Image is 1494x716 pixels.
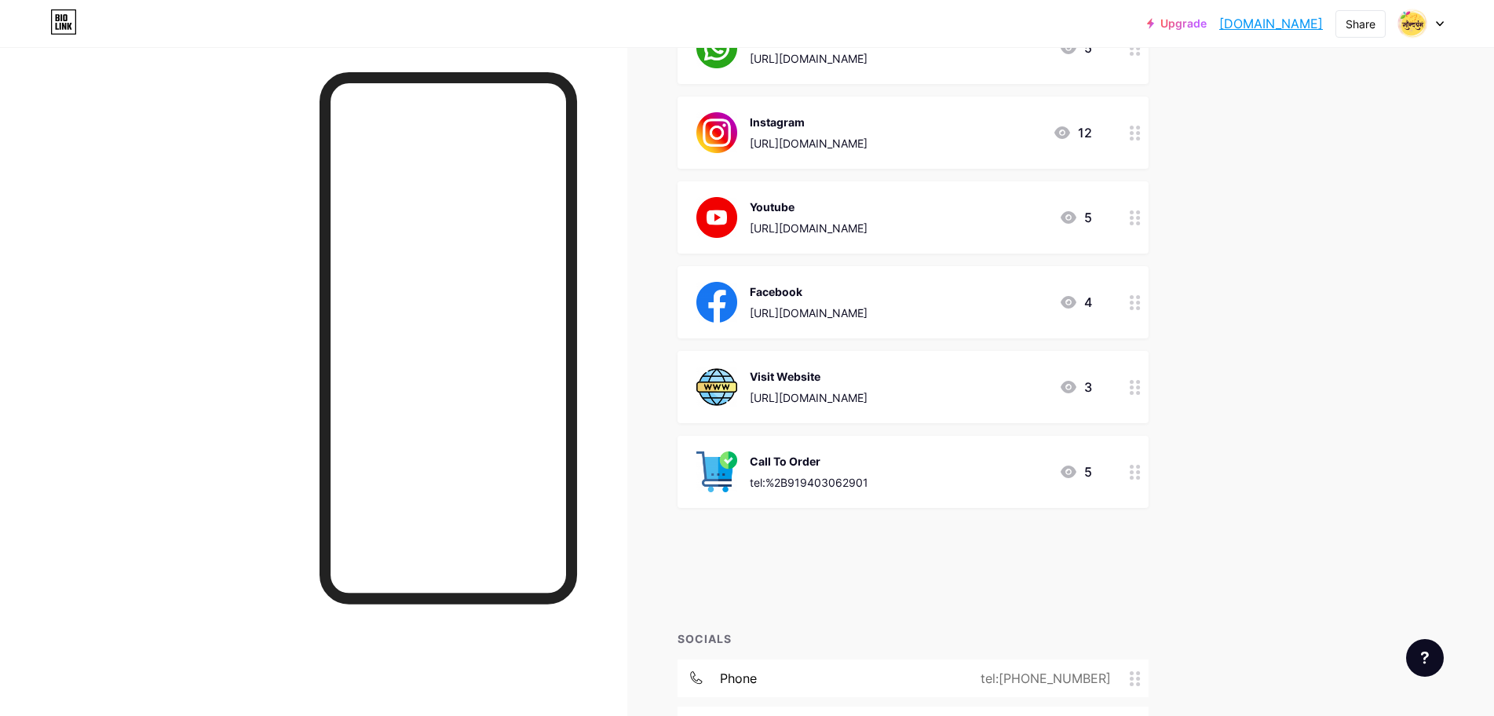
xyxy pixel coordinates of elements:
div: tel:%2B919403062901 [750,474,868,491]
img: Sondaryam Business Group [1397,9,1427,38]
div: Call To Order [750,453,868,469]
a: Upgrade [1147,17,1207,30]
div: 12 [1053,123,1092,142]
div: Share [1346,16,1375,32]
div: 4 [1059,293,1092,312]
div: 5 [1059,208,1092,227]
div: [URL][DOMAIN_NAME] [750,389,868,406]
img: Click To Whatsapp [696,27,737,68]
div: [URL][DOMAIN_NAME] [750,220,868,236]
div: SOCIALS [678,630,1149,647]
img: Call To Order [696,451,737,492]
img: Visit Website [696,367,737,407]
div: Youtube [750,199,868,215]
div: [URL][DOMAIN_NAME] [750,135,868,152]
div: phone [720,669,757,688]
img: Facebook [696,282,737,323]
div: Instagram [750,114,868,130]
img: Youtube [696,197,737,238]
div: tel:[PHONE_NUMBER] [955,669,1130,688]
div: 5 [1059,462,1092,481]
div: Facebook [750,283,868,300]
a: [DOMAIN_NAME] [1219,14,1323,33]
div: [URL][DOMAIN_NAME] [750,50,868,67]
div: Visit Website [750,368,868,385]
div: 3 [1059,378,1092,396]
img: Instagram [696,112,737,153]
div: 5 [1059,38,1092,57]
div: [URL][DOMAIN_NAME] [750,305,868,321]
